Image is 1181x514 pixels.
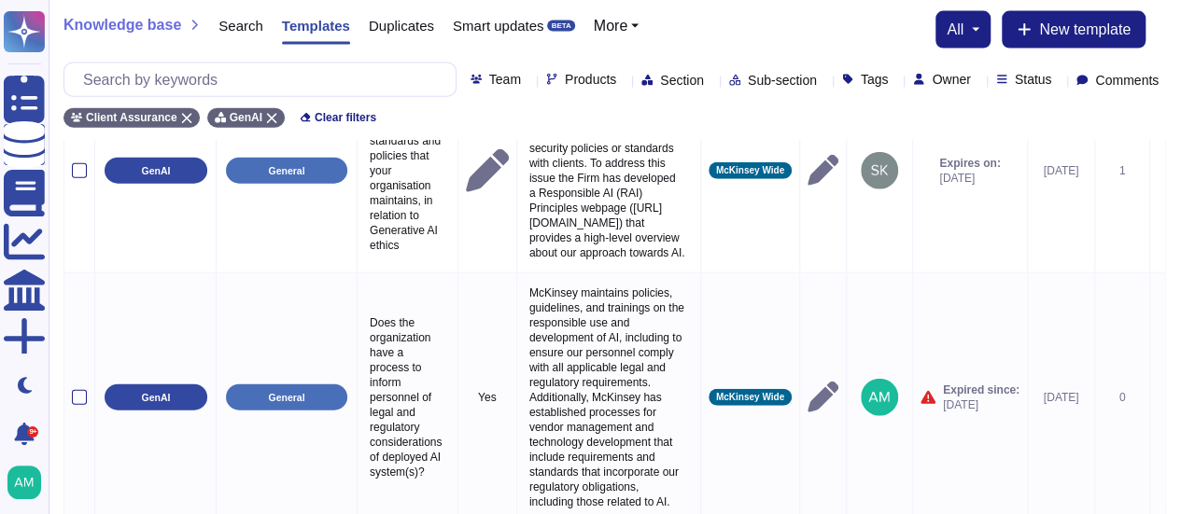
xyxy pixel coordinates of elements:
button: all [947,22,979,37]
span: Products [565,73,616,86]
p: Provide a copy of any relevant standards and policies that your organisation maintains, in relati... [365,84,450,257]
span: Client Assurance [86,112,177,123]
button: New template [1002,11,1146,49]
div: 1 [1103,163,1142,178]
button: More [594,19,640,34]
div: 0 [1103,390,1142,405]
span: More [594,19,627,34]
span: Section [660,74,704,87]
span: Templates [282,19,350,33]
p: Does the organization have a process to inform personnel of legal and regulatory considerations o... [365,311,450,484]
p: McKinsey has a Firm wide policy of not sharing any internal confidential documentation such as ou... [525,76,693,265]
span: [DATE] [943,397,1019,412]
input: Search by keywords [74,63,456,96]
button: user [4,462,54,503]
p: Yes [466,390,509,405]
span: Owner [932,73,970,86]
img: user [7,465,41,499]
span: GenAI [230,112,262,123]
span: McKinsey Wide [716,166,784,175]
span: Sub-section [748,74,817,87]
span: all [947,22,963,37]
span: Tags [861,73,889,86]
span: Knowledge base [63,18,181,33]
p: GenAI [142,166,171,176]
span: McKinsey Wide [716,393,784,402]
span: Duplicates [369,19,434,33]
div: [DATE] [1035,163,1087,178]
span: Team [489,73,521,86]
span: Status [1015,73,1052,86]
span: Expires on: [939,156,1000,171]
img: user [861,152,898,189]
span: Clear filters [315,112,376,123]
div: 9+ [27,426,38,438]
p: GenAI [142,393,171,403]
div: BETA [547,21,574,32]
p: McKinsey maintains policies, guidelines, and trainings on the responsible use and development of ... [525,281,693,514]
img: user [861,379,898,416]
span: Smart updates [453,19,544,33]
span: Comments [1095,74,1159,87]
span: New template [1039,22,1131,37]
p: General [268,393,304,403]
span: Expired since: [943,382,1019,397]
p: General [268,166,304,176]
div: [DATE] [1035,390,1087,405]
span: [DATE] [939,171,1000,186]
span: Search [218,19,263,33]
